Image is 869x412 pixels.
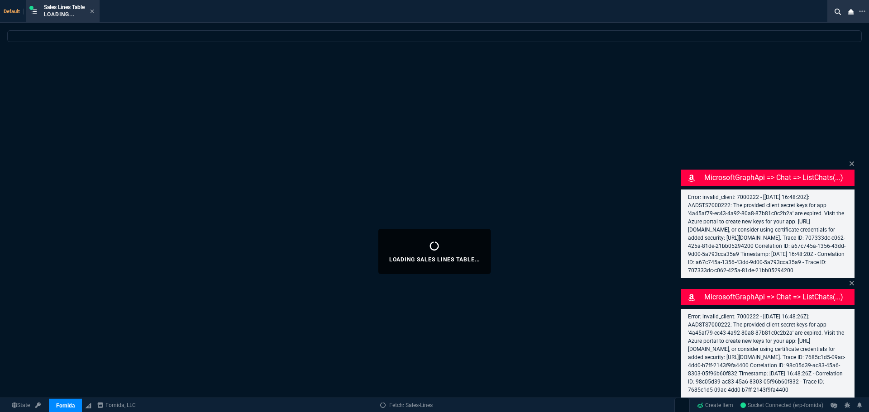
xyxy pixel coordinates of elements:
p: Loading Sales Lines Table... [389,256,480,263]
a: Fetch: Sales-Lines [380,401,433,409]
p: Loading... [44,11,85,18]
p: Error: invalid_client: 7000222 - [[DATE] 16:48:26Z]: AADSTS7000222: The provided client secret ke... [688,313,847,394]
span: Sales Lines Table [44,4,85,10]
nx-icon: Close Workbench [845,6,857,17]
p: MicrosoftGraphApi => chat => listChats(...) [704,292,853,303]
p: MicrosoftGraphApi => chat => listChats(...) [704,172,853,183]
span: Socket Connected (erp-fornida) [740,402,823,408]
span: Default [4,9,24,14]
a: API TOKEN [33,401,43,409]
a: FHU-IzderbD1VkQGAAFY [740,401,823,409]
a: Global State [9,401,33,409]
a: Create Item [693,398,737,412]
p: Error: invalid_client: 7000222 - [[DATE] 16:48:20Z]: AADSTS7000222: The provided client secret ke... [688,193,847,275]
nx-icon: Close Tab [90,8,94,15]
a: msbcCompanyName [95,401,138,409]
nx-icon: Open New Tab [859,7,865,16]
nx-icon: Search [831,6,845,17]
